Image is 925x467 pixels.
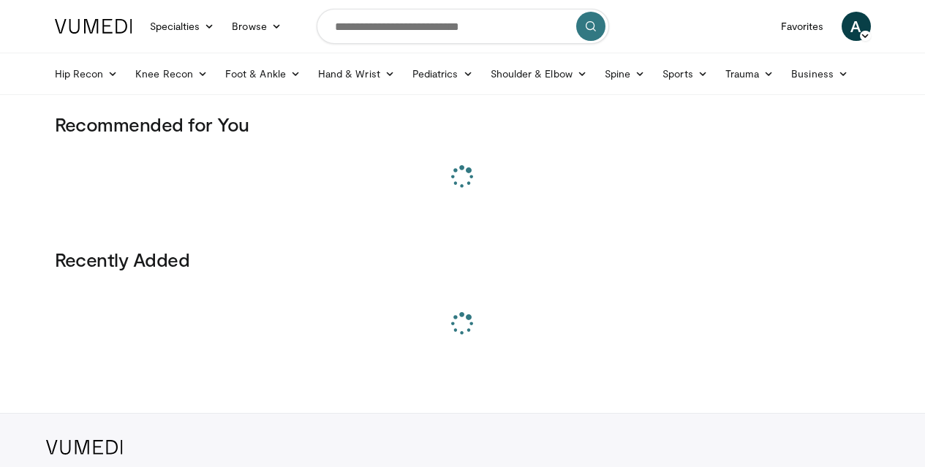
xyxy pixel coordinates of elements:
[309,59,404,88] a: Hand & Wrist
[482,59,596,88] a: Shoulder & Elbow
[404,59,482,88] a: Pediatrics
[717,59,783,88] a: Trauma
[55,19,132,34] img: VuMedi Logo
[46,59,127,88] a: Hip Recon
[223,12,290,41] a: Browse
[127,59,216,88] a: Knee Recon
[46,440,123,455] img: VuMedi Logo
[55,248,871,271] h3: Recently Added
[317,9,609,44] input: Search topics, interventions
[654,59,717,88] a: Sports
[782,59,857,88] a: Business
[141,12,224,41] a: Specialties
[842,12,871,41] a: A
[55,113,871,136] h3: Recommended for You
[216,59,309,88] a: Foot & Ankle
[596,59,654,88] a: Spine
[772,12,833,41] a: Favorites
